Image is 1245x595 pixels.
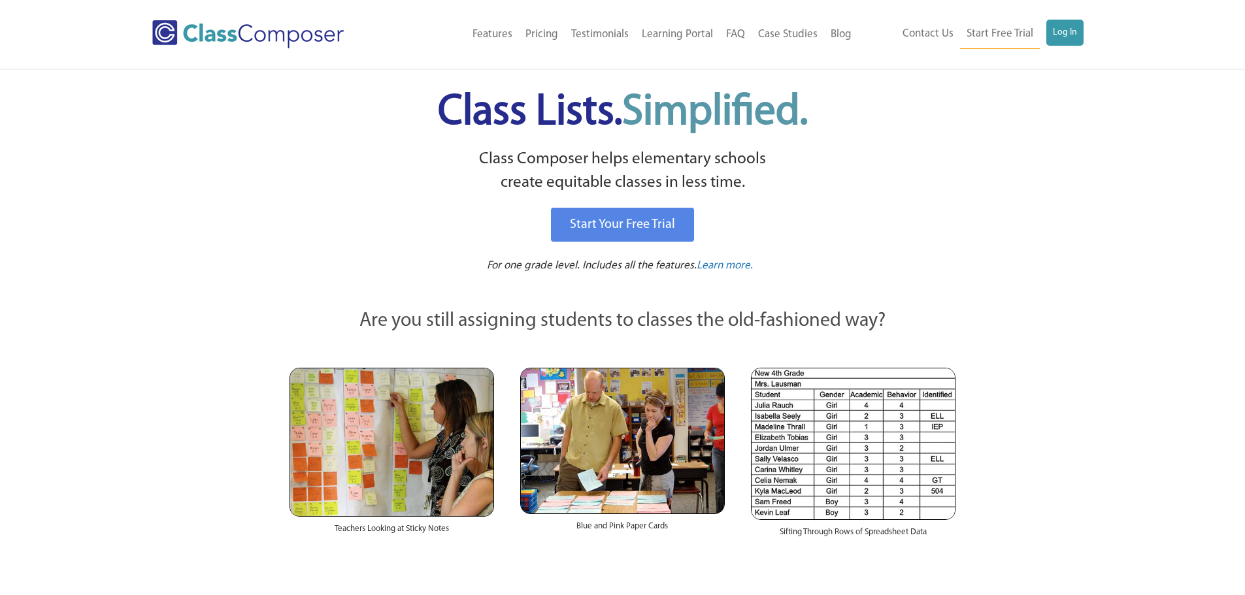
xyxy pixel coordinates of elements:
span: For one grade level. Includes all the features. [487,260,697,271]
img: Teachers Looking at Sticky Notes [290,368,494,517]
p: Are you still assigning students to classes the old-fashioned way? [290,307,956,336]
a: FAQ [720,20,752,49]
a: Testimonials [565,20,635,49]
a: Learn more. [697,258,753,274]
a: Blog [824,20,858,49]
span: Simplified. [622,91,808,134]
div: Blue and Pink Paper Cards [520,514,725,545]
a: Learning Portal [635,20,720,49]
a: Log In [1046,20,1084,46]
span: Start Your Free Trial [570,218,675,231]
a: Start Free Trial [960,20,1040,49]
a: Pricing [519,20,565,49]
p: Class Composer helps elementary schools create equitable classes in less time. [288,148,958,195]
img: Class Composer [152,20,344,48]
a: Start Your Free Trial [551,208,694,242]
div: Sifting Through Rows of Spreadsheet Data [751,520,955,551]
img: Blue and Pink Paper Cards [520,368,725,513]
nav: Header Menu [858,20,1084,49]
span: Class Lists. [438,91,808,134]
div: Teachers Looking at Sticky Notes [290,517,494,548]
a: Case Studies [752,20,824,49]
img: Spreadsheets [751,368,955,520]
span: Learn more. [697,260,753,271]
nav: Header Menu [397,20,858,49]
a: Features [466,20,519,49]
a: Contact Us [896,20,960,48]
